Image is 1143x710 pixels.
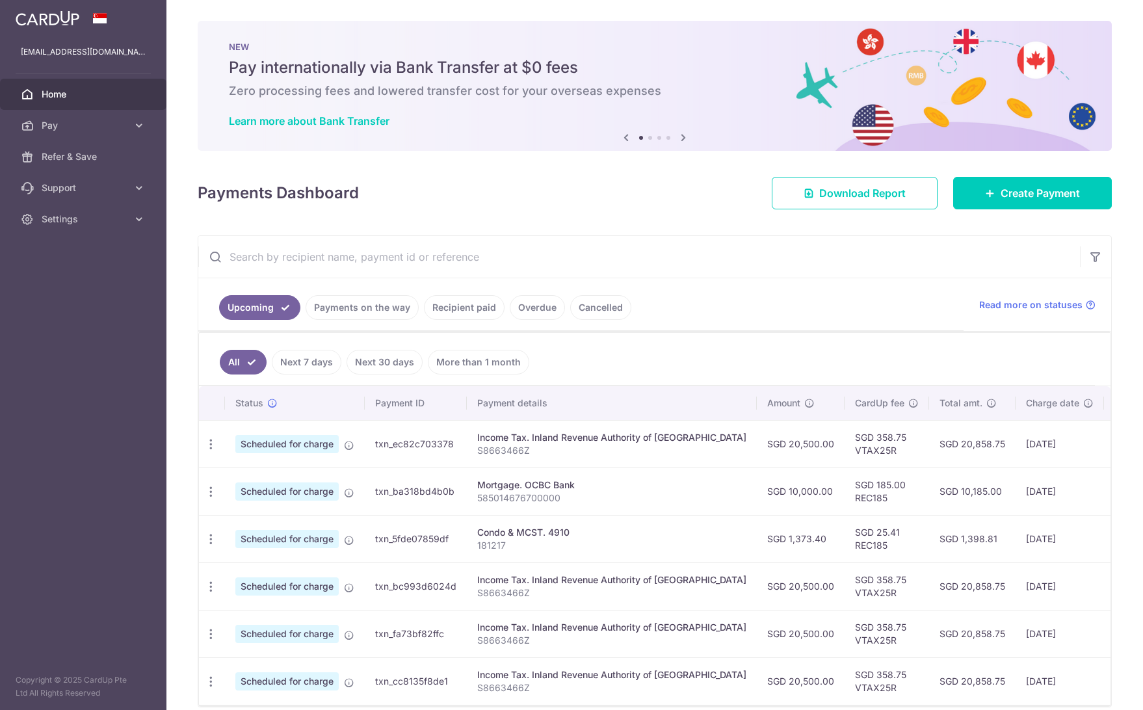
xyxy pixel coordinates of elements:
[42,181,127,194] span: Support
[767,397,800,410] span: Amount
[939,397,982,410] span: Total amt.
[477,526,746,539] div: Condo & MCST. 4910
[21,46,146,59] p: [EMAIL_ADDRESS][DOMAIN_NAME]
[845,610,929,657] td: SGD 358.75 VTAX25R
[845,562,929,610] td: SGD 358.75 VTAX25R
[929,562,1016,610] td: SGD 20,858.75
[229,83,1081,99] h6: Zero processing fees and lowered transfer cost for your overseas expenses
[42,150,127,163] span: Refer & Save
[510,295,565,320] a: Overdue
[235,482,339,501] span: Scheduled for charge
[477,539,746,552] p: 181217
[365,562,467,610] td: txn_bc993d6024d
[1016,515,1104,562] td: [DATE]
[757,610,845,657] td: SGD 20,500.00
[757,515,845,562] td: SGD 1,373.40
[235,397,263,410] span: Status
[365,467,467,515] td: txn_ba318bd4b0b
[477,586,746,599] p: S8663466Z
[979,298,1096,311] a: Read more on statuses
[365,420,467,467] td: txn_ec82c703378
[1016,610,1104,657] td: [DATE]
[235,672,339,690] span: Scheduled for charge
[306,295,419,320] a: Payments on the way
[477,634,746,647] p: S8663466Z
[219,295,300,320] a: Upcoming
[235,435,339,453] span: Scheduled for charge
[365,386,467,420] th: Payment ID
[477,681,746,694] p: S8663466Z
[365,610,467,657] td: txn_fa73bf82ffc
[198,181,359,205] h4: Payments Dashboard
[424,295,505,320] a: Recipient paid
[235,577,339,596] span: Scheduled for charge
[477,492,746,505] p: 585014676700000
[42,119,127,132] span: Pay
[477,431,746,444] div: Income Tax. Inland Revenue Authority of [GEOGRAPHIC_DATA]
[1026,397,1079,410] span: Charge date
[845,515,929,562] td: SGD 25.41 REC185
[16,10,79,26] img: CardUp
[477,479,746,492] div: Mortgage. OCBC Bank
[477,668,746,681] div: Income Tax. Inland Revenue Authority of [GEOGRAPHIC_DATA]
[855,397,904,410] span: CardUp fee
[229,57,1081,78] h5: Pay internationally via Bank Transfer at $0 fees
[929,657,1016,705] td: SGD 20,858.75
[198,21,1112,151] img: Bank transfer banner
[819,185,906,201] span: Download Report
[929,420,1016,467] td: SGD 20,858.75
[428,350,529,375] a: More than 1 month
[365,515,467,562] td: txn_5fde07859df
[229,42,1081,52] p: NEW
[42,88,127,101] span: Home
[929,515,1016,562] td: SGD 1,398.81
[1016,467,1104,515] td: [DATE]
[929,467,1016,515] td: SGD 10,185.00
[220,350,267,375] a: All
[845,420,929,467] td: SGD 358.75 VTAX25R
[229,114,389,127] a: Learn more about Bank Transfer
[757,657,845,705] td: SGD 20,500.00
[845,657,929,705] td: SGD 358.75 VTAX25R
[235,625,339,643] span: Scheduled for charge
[1016,420,1104,467] td: [DATE]
[477,621,746,634] div: Income Tax. Inland Revenue Authority of [GEOGRAPHIC_DATA]
[198,236,1080,278] input: Search by recipient name, payment id or reference
[757,562,845,610] td: SGD 20,500.00
[235,530,339,548] span: Scheduled for charge
[570,295,631,320] a: Cancelled
[467,386,757,420] th: Payment details
[477,444,746,457] p: S8663466Z
[845,467,929,515] td: SGD 185.00 REC185
[979,298,1083,311] span: Read more on statuses
[953,177,1112,209] a: Create Payment
[757,420,845,467] td: SGD 20,500.00
[365,657,467,705] td: txn_cc8135f8de1
[929,610,1016,657] td: SGD 20,858.75
[42,213,127,226] span: Settings
[1001,185,1080,201] span: Create Payment
[272,350,341,375] a: Next 7 days
[757,467,845,515] td: SGD 10,000.00
[1016,657,1104,705] td: [DATE]
[477,573,746,586] div: Income Tax. Inland Revenue Authority of [GEOGRAPHIC_DATA]
[347,350,423,375] a: Next 30 days
[772,177,938,209] a: Download Report
[1016,562,1104,610] td: [DATE]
